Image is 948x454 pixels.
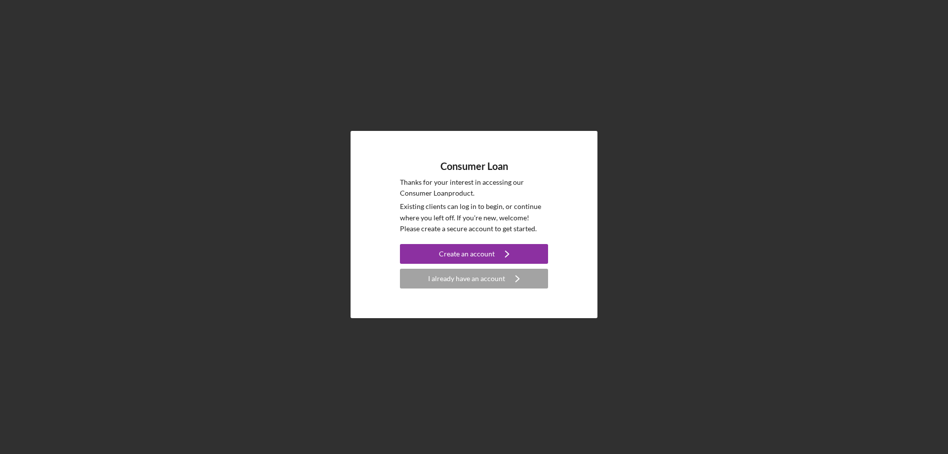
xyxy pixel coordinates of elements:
[428,269,505,289] div: I already have an account
[400,269,548,289] button: I already have an account
[400,244,548,264] button: Create an account
[400,244,548,266] a: Create an account
[440,161,508,172] h4: Consumer Loan
[439,244,495,264] div: Create an account
[400,177,548,199] p: Thanks for your interest in accessing our Consumer Loan product.
[400,201,548,234] p: Existing clients can log in to begin, or continue where you left off. If you're new, welcome! Ple...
